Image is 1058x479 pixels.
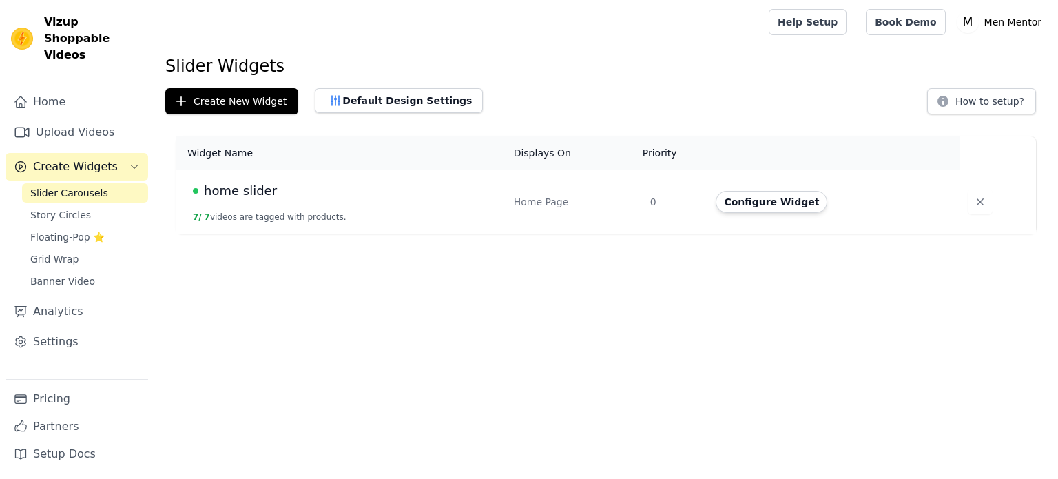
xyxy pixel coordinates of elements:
a: Upload Videos [6,119,148,146]
th: Displays On [506,136,642,170]
span: home slider [204,181,277,201]
button: Configure Widget [716,191,827,213]
button: Create New Widget [165,88,298,114]
a: Slider Carousels [22,183,148,203]
button: Delete widget [968,190,993,214]
a: Home [6,88,148,116]
a: Partners [6,413,148,440]
span: Vizup Shoppable Videos [44,14,143,63]
text: M [962,15,973,29]
a: Book Demo [866,9,945,35]
a: Setup Docs [6,440,148,468]
p: Men Mentor [979,10,1047,34]
div: Home Page [514,195,634,209]
th: Widget Name [176,136,506,170]
span: Grid Wrap [30,252,79,266]
span: Create Widgets [33,159,118,175]
a: Grid Wrap [22,249,148,269]
a: Pricing [6,385,148,413]
button: How to setup? [927,88,1036,114]
button: Default Design Settings [315,88,483,113]
span: Floating-Pop ⭐ [30,230,105,244]
a: Settings [6,328,148,356]
span: Slider Carousels [30,186,108,200]
th: Priority [642,136,708,170]
span: Story Circles [30,208,91,222]
a: Help Setup [769,9,847,35]
button: M Men Mentor [957,10,1047,34]
a: How to setup? [927,98,1036,111]
button: Create Widgets [6,153,148,181]
span: 7 / [193,212,202,222]
span: Banner Video [30,274,95,288]
a: Analytics [6,298,148,325]
a: Story Circles [22,205,148,225]
a: Floating-Pop ⭐ [22,227,148,247]
button: 7/ 7videos are tagged with products. [193,212,346,223]
img: Vizup [11,28,33,50]
span: Live Published [193,188,198,194]
td: 0 [642,170,708,234]
span: 7 [205,212,210,222]
a: Banner Video [22,272,148,291]
h1: Slider Widgets [165,55,1047,77]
